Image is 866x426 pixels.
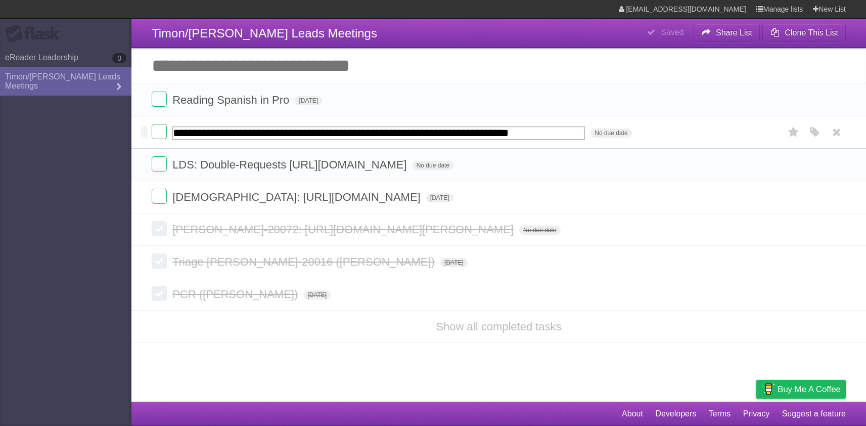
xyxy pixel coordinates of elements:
[743,404,769,423] a: Privacy
[622,404,643,423] a: About
[782,404,846,423] a: Suggest a feature
[152,124,167,139] label: Done
[413,161,453,170] span: No due date
[112,53,126,63] b: 0
[756,380,846,399] a: Buy me a coffee
[440,258,468,267] span: [DATE]
[152,221,167,236] label: Done
[590,129,631,138] span: No due date
[172,94,292,106] span: Reading Spanish in Pro
[519,226,560,235] span: No due date
[152,26,377,40] span: Timon/[PERSON_NAME] Leads Meetings
[152,189,167,204] label: Done
[172,158,409,171] span: LDS: Double-Requests [URL][DOMAIN_NAME]
[426,193,453,202] span: [DATE]
[295,96,322,105] span: [DATE]
[762,24,846,42] button: Clone This List
[761,380,775,398] img: Buy me a coffee
[152,253,167,269] label: Done
[709,404,731,423] a: Terms
[152,286,167,301] label: Done
[5,25,66,43] div: Flask
[655,404,696,423] a: Developers
[784,124,803,141] label: Star task
[172,288,300,301] span: PCR ([PERSON_NAME])
[716,28,752,37] b: Share List
[172,223,516,236] span: [PERSON_NAME]-20072: [URL][DOMAIN_NAME][PERSON_NAME]
[694,24,760,42] button: Share List
[172,191,423,203] span: [DEMOGRAPHIC_DATA]: [URL][DOMAIN_NAME]
[152,156,167,172] label: Done
[661,28,683,36] b: Saved
[785,28,838,37] b: Clone This List
[172,255,437,268] span: Triage [PERSON_NAME]-20016 ([PERSON_NAME])
[303,290,331,300] span: [DATE]
[436,320,561,333] a: Show all completed tasks
[778,380,841,398] span: Buy me a coffee
[152,92,167,107] label: Done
